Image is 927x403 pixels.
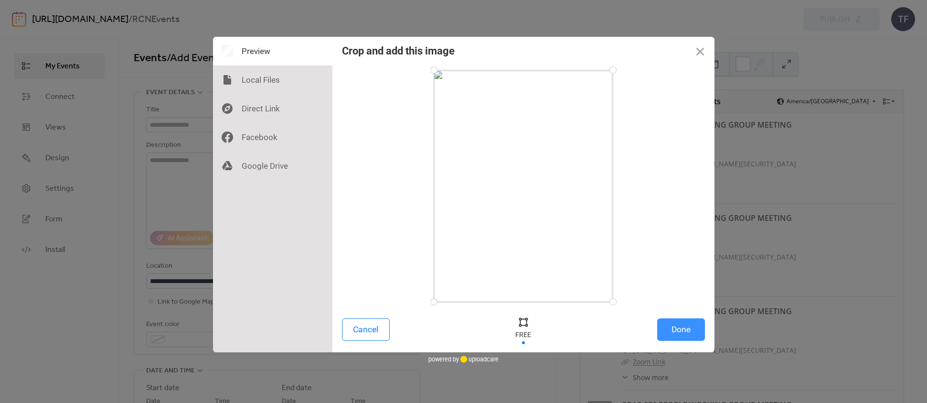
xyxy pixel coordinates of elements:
[213,94,332,123] div: Direct Link
[459,356,499,363] a: uploadcare
[213,65,332,94] div: Local Files
[686,37,714,65] button: Close
[342,318,390,341] button: Cancel
[428,352,499,367] div: powered by
[213,37,332,65] div: Preview
[342,45,455,57] div: Crop and add this image
[657,318,705,341] button: Done
[213,123,332,152] div: Facebook
[213,152,332,180] div: Google Drive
